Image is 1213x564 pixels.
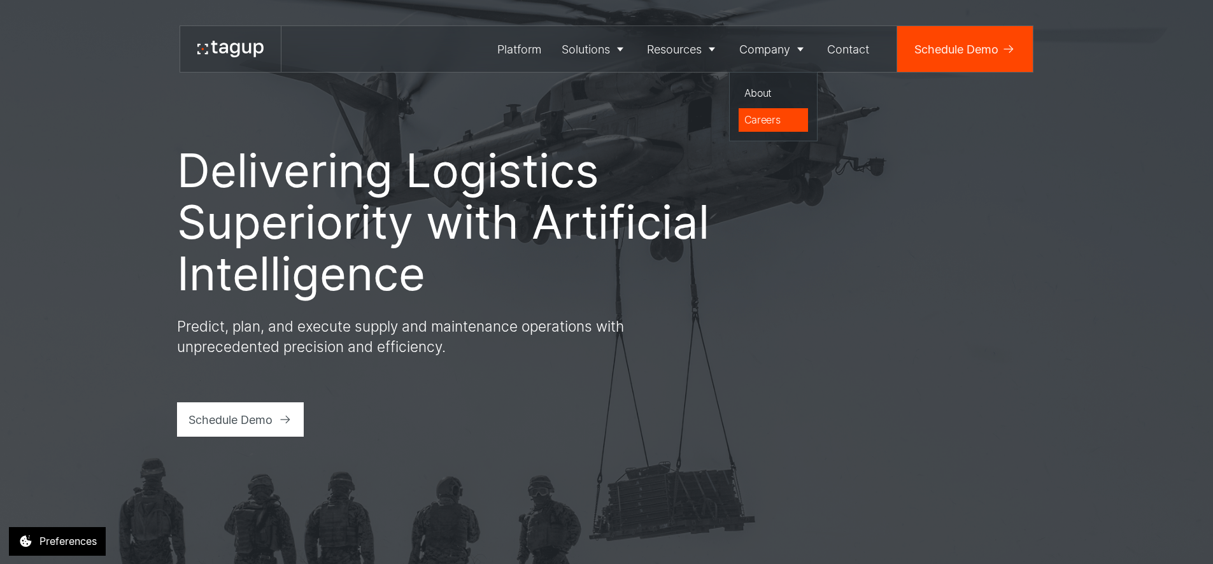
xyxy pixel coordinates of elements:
[177,145,712,299] h1: Delivering Logistics Superiority with Artificial Intelligence
[729,26,818,72] a: Company
[739,81,809,106] a: About
[177,316,635,356] p: Predict, plan, and execute supply and maintenance operations with unprecedented precision and eff...
[827,41,869,58] div: Contact
[188,411,273,428] div: Schedule Demo
[914,41,998,58] div: Schedule Demo
[739,41,790,58] div: Company
[744,112,803,127] div: Careers
[744,85,803,101] div: About
[637,26,730,72] a: Resources
[39,533,97,549] div: Preferences
[497,41,541,58] div: Platform
[897,26,1033,72] a: Schedule Demo
[562,41,610,58] div: Solutions
[647,41,702,58] div: Resources
[729,72,818,141] nav: Company
[551,26,637,72] a: Solutions
[488,26,552,72] a: Platform
[739,108,809,132] a: Careers
[177,402,304,437] a: Schedule Demo
[818,26,880,72] a: Contact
